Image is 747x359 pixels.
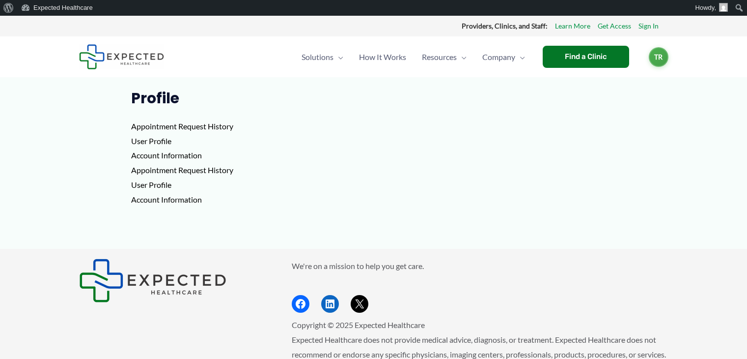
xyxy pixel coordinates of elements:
p: Appointment Request History User Profile Account Information Appointment Request History User Pro... [131,119,616,207]
h1: Profile [131,90,616,107]
a: TR [649,47,668,67]
span: Menu Toggle [457,40,467,74]
a: ResourcesMenu Toggle [414,40,474,74]
span: Menu Toggle [515,40,525,74]
a: Learn More [555,20,590,32]
span: Company [482,40,515,74]
p: We're on a mission to help you get care. [292,259,668,273]
aside: Footer Widget 2 [292,259,668,313]
strong: Providers, Clinics, and Staff: [462,22,548,30]
a: Find a Clinic [543,46,629,68]
span: Menu Toggle [333,40,343,74]
nav: Primary Site Navigation [294,40,533,74]
span: Copyright © 2025 Expected Healthcare [292,320,425,329]
span: Resources [422,40,457,74]
img: Expected Healthcare Logo - side, dark font, small [79,44,164,69]
span: How It Works [359,40,406,74]
a: Sign In [638,20,659,32]
a: CompanyMenu Toggle [474,40,533,74]
a: How It Works [351,40,414,74]
span: Solutions [302,40,333,74]
aside: Footer Widget 1 [79,259,267,302]
a: SolutionsMenu Toggle [294,40,351,74]
a: Get Access [598,20,631,32]
img: Expected Healthcare Logo - side, dark font, small [79,259,226,302]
